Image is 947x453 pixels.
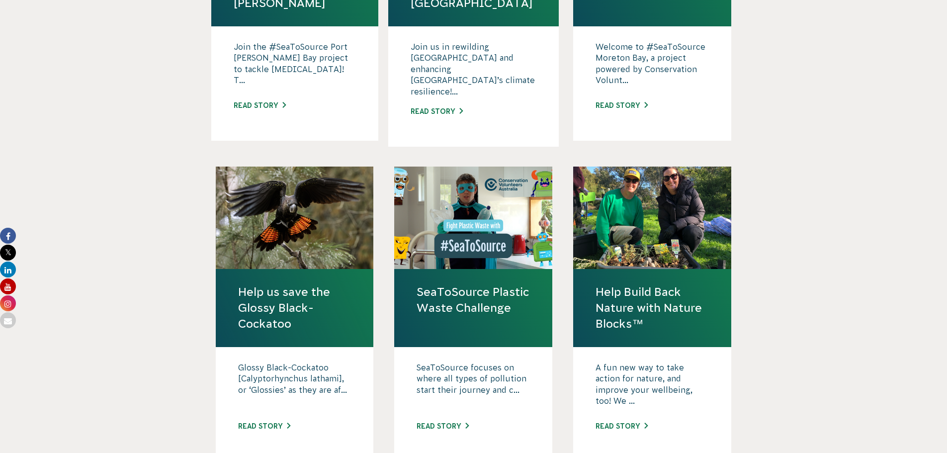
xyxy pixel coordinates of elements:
a: SeaToSource Plastic Waste Challenge [417,284,530,316]
a: Read story [596,422,648,430]
a: Help Build Back Nature with Nature Blocks™ [596,284,709,332]
a: Read story [596,101,648,109]
a: Read story [417,422,469,430]
a: Read story [234,101,286,109]
p: SeaToSource focuses on where all types of pollution start their journey and c... [417,362,530,412]
a: Read story [238,422,290,430]
p: Glossy Black-Cockatoo [Calyptorhynchus lathami], or ‘Glossies’ as they are af... [238,362,351,412]
a: Help us save the Glossy Black-Cockatoo [238,284,351,332]
p: Join the #SeaToSource Port [PERSON_NAME] Bay project to tackle [MEDICAL_DATA]! T... [234,41,356,91]
p: Join us in rewilding [GEOGRAPHIC_DATA] and enhancing [GEOGRAPHIC_DATA]’s climate resilience!... [411,41,536,97]
a: Read story [411,107,463,115]
p: Welcome to #SeaToSource Moreton Bay, a project powered by Conservation Volunt... [596,41,709,91]
p: A fun new way to take action for nature, and improve your wellbeing, too! We ... [596,362,709,412]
